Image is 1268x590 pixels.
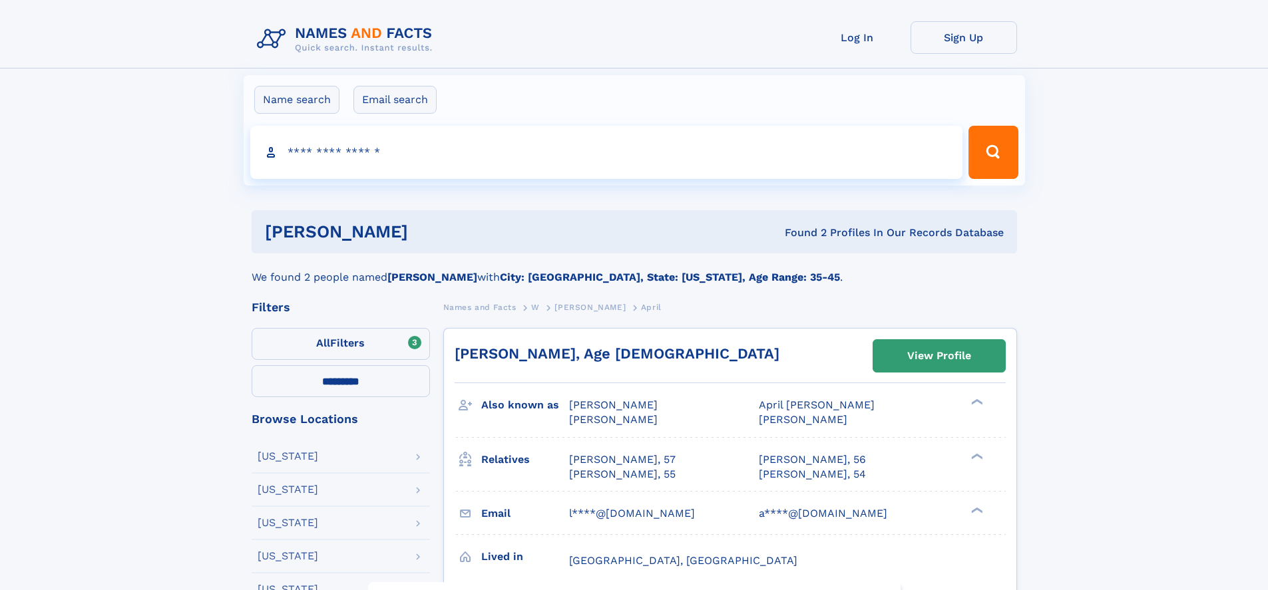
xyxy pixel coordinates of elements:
div: Filters [252,301,430,313]
a: [PERSON_NAME], 56 [759,452,866,467]
label: Email search [353,86,437,114]
button: Search Button [968,126,1018,179]
div: Found 2 Profiles In Our Records Database [596,225,1004,240]
div: We found 2 people named with . [252,253,1017,285]
a: Sign Up [911,21,1017,54]
a: [PERSON_NAME] [554,299,626,315]
input: search input [250,126,963,179]
h1: [PERSON_NAME] [265,223,596,240]
h3: Email [481,502,569,525]
span: [PERSON_NAME] [554,303,626,312]
span: [GEOGRAPHIC_DATA], [GEOGRAPHIC_DATA] [569,554,797,567]
a: W [531,299,540,315]
span: [PERSON_NAME] [759,413,847,426]
b: City: [GEOGRAPHIC_DATA], State: [US_STATE], Age Range: 35-45 [500,271,840,283]
a: [PERSON_NAME], Age [DEMOGRAPHIC_DATA] [455,345,779,362]
a: [PERSON_NAME], 54 [759,467,866,482]
div: ❯ [968,452,984,460]
div: Browse Locations [252,413,430,425]
div: ❯ [968,398,984,406]
span: April [641,303,662,312]
span: [PERSON_NAME] [569,398,658,411]
span: [PERSON_NAME] [569,413,658,426]
img: Logo Names and Facts [252,21,443,57]
b: [PERSON_NAME] [387,271,477,283]
label: Filters [252,328,430,360]
a: Names and Facts [443,299,517,315]
div: View Profile [907,341,971,371]
h3: Relatives [481,448,569,471]
a: Log In [804,21,911,54]
div: [US_STATE] [258,551,318,561]
div: ❯ [968,506,984,514]
div: [US_STATE] [258,517,318,528]
a: View Profile [873,340,1005,372]
span: All [316,337,330,349]
div: [US_STATE] [258,451,318,462]
a: [PERSON_NAME], 57 [569,452,676,467]
h3: Lived in [481,545,569,568]
span: W [531,303,540,312]
label: Name search [254,86,339,114]
span: April [PERSON_NAME] [759,398,875,411]
h3: Also known as [481,394,569,416]
div: [US_STATE] [258,484,318,495]
a: [PERSON_NAME], 55 [569,467,676,482]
